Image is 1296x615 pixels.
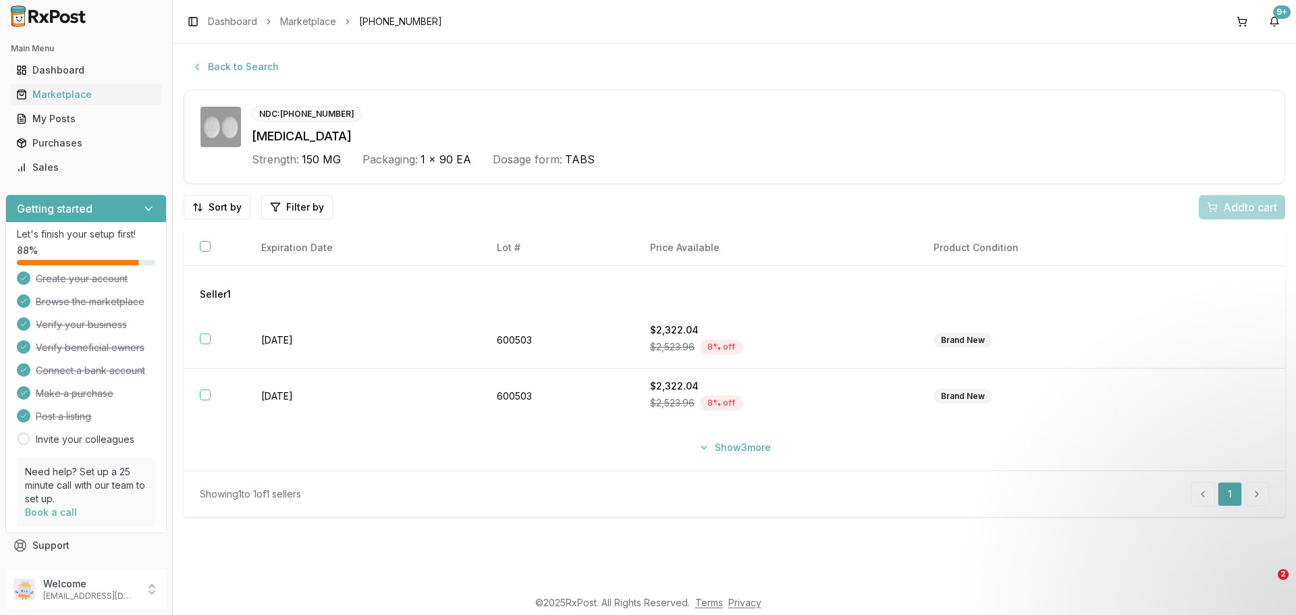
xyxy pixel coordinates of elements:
a: Privacy [728,597,761,608]
img: Relistor 150 MG TABS [200,107,241,147]
div: $2,322.04 [650,379,901,393]
div: Sales [16,161,156,174]
span: 150 MG [302,151,341,167]
button: Show3more [691,435,779,460]
span: 2 [1278,569,1289,580]
span: TABS [565,151,595,167]
p: Need help? Set up a 25 minute call with our team to set up. [25,465,147,506]
td: 600503 [481,313,634,369]
button: Dashboard [5,59,167,81]
button: Feedback [5,558,167,582]
button: Sort by [184,195,250,219]
td: 600503 [481,369,634,425]
a: 1 [1218,482,1242,506]
div: 9+ [1273,5,1291,19]
p: Let's finish your setup first! [17,228,155,241]
iframe: Intercom live chat [1250,569,1282,601]
a: My Posts [11,107,161,131]
span: 88 % [17,244,38,257]
th: Lot # [481,230,634,266]
button: Purchases [5,132,167,154]
span: Create your account [36,272,128,286]
a: Marketplace [11,82,161,107]
td: [DATE] [245,369,481,425]
div: Showing 1 to 1 of 1 sellers [200,487,301,501]
nav: breadcrumb [208,15,442,28]
span: Browse the marketplace [36,295,144,309]
img: User avatar [13,579,35,600]
span: Post a listing [36,410,91,423]
a: Book a call [25,506,77,518]
span: Filter by [286,200,324,214]
button: Marketplace [5,84,167,105]
button: Sales [5,157,167,178]
h2: Main Menu [11,43,161,54]
button: My Posts [5,108,167,130]
span: Make a purchase [36,387,113,400]
div: Strength: [252,151,299,167]
th: Price Available [634,230,917,266]
div: NDC: [PHONE_NUMBER] [252,107,362,122]
div: 8 % off [700,340,742,354]
div: Dashboard [16,63,156,77]
span: Sort by [209,200,242,214]
p: [EMAIL_ADDRESS][DOMAIN_NAME] [43,591,137,601]
div: $2,322.04 [650,323,901,337]
div: Brand New [934,333,992,348]
nav: pagination [1191,482,1269,506]
td: [DATE] [245,313,481,369]
button: Back to Search [184,55,287,79]
span: Connect a bank account [36,364,145,377]
span: Verify your business [36,318,127,331]
span: $2,523.96 [650,340,695,354]
div: My Posts [16,112,156,126]
span: [PHONE_NUMBER] [359,15,442,28]
span: Feedback [32,563,78,577]
h3: Getting started [17,200,92,217]
span: $2,523.96 [650,396,695,410]
a: Marketplace [280,15,336,28]
span: Verify beneficial owners [36,341,144,354]
div: Packaging: [362,151,418,167]
button: Support [5,533,167,558]
img: RxPost Logo [5,5,92,27]
div: 8 % off [700,396,742,410]
th: Expiration Date [245,230,481,266]
div: Marketplace [16,88,156,101]
span: Seller 1 [200,288,231,301]
p: Welcome [43,577,137,591]
button: Filter by [261,195,333,219]
a: Dashboard [11,58,161,82]
a: Invite your colleagues [36,433,134,446]
div: Dosage form: [493,151,562,167]
span: 1 x 90 EA [421,151,471,167]
button: 9+ [1264,11,1285,32]
a: Sales [11,155,161,180]
a: Purchases [11,131,161,155]
a: Dashboard [208,15,257,28]
div: [MEDICAL_DATA] [252,127,1268,146]
div: Brand New [934,389,992,404]
th: Product Condition [917,230,1184,266]
a: Terms [695,597,723,608]
div: Purchases [16,136,156,150]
